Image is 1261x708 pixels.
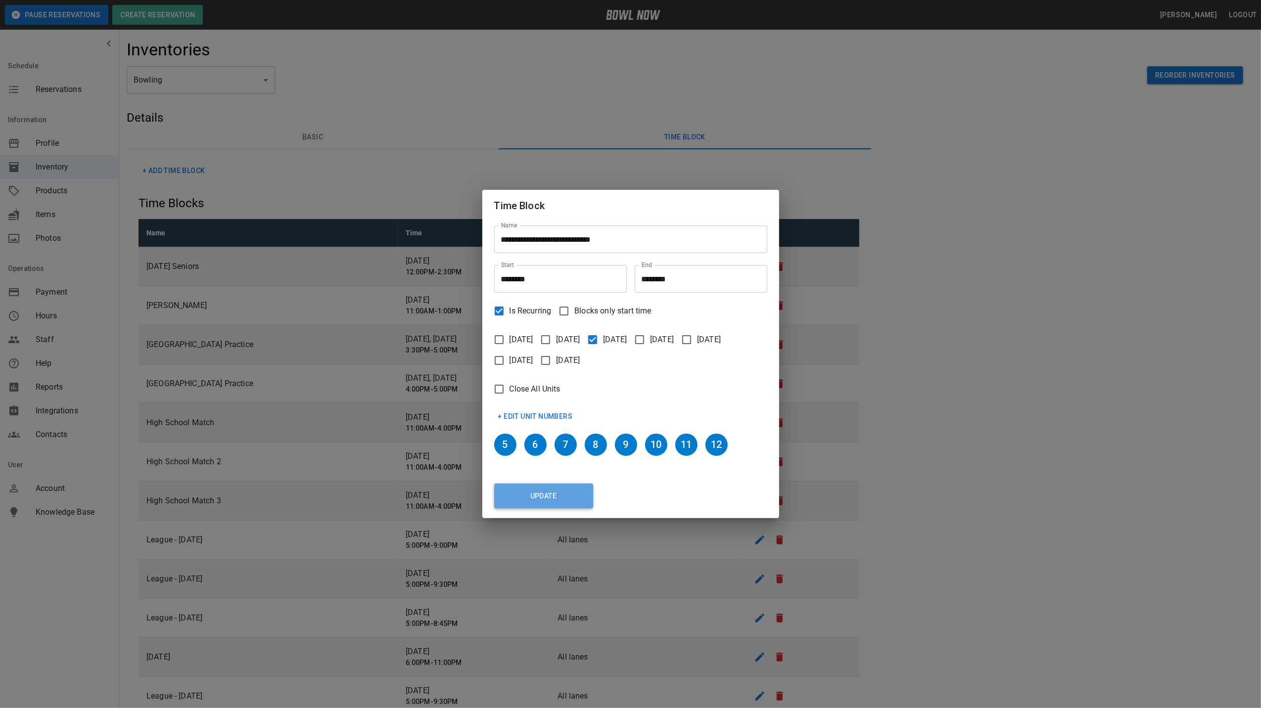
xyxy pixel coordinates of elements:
input: Choose time, selected time is 3:30 PM [494,265,620,293]
span: Is Recurring [510,305,552,317]
span: [DATE] [510,354,533,366]
span: [DATE] [650,334,674,346]
span: [DATE] [556,354,580,366]
span: [DATE] [556,334,580,346]
h6: 7 [555,434,577,456]
input: Choose time, selected time is 5:00 PM [635,265,760,293]
span: [DATE] [510,334,533,346]
h6: 12 [705,434,728,456]
span: Close All Units [510,383,560,395]
h2: Time Block [482,190,779,221]
button: Update [494,484,593,508]
h6: 10 [645,434,667,456]
h6: 9 [615,434,637,456]
h6: 5 [494,434,516,456]
h6: 8 [585,434,607,456]
label: End [642,261,652,269]
label: Start [501,261,514,269]
span: [DATE] [697,334,721,346]
button: + Edit Unit Numbers [494,407,577,426]
span: Blocks only start time [574,305,651,317]
h6: 11 [675,434,698,456]
h6: 6 [524,434,547,456]
span: [DATE] [603,334,627,346]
